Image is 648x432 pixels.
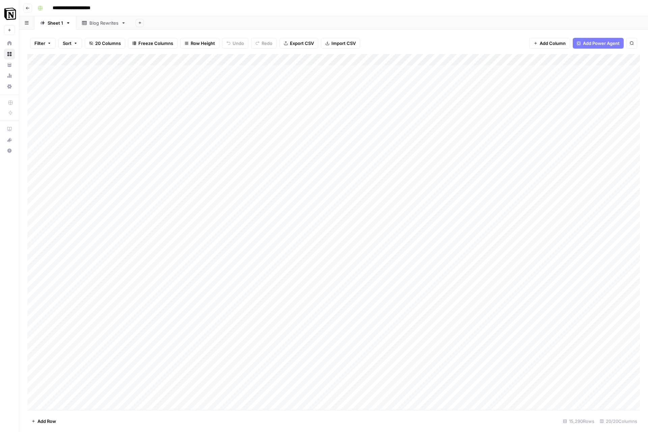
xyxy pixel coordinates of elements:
button: Workspace: Notion [4,5,15,22]
button: 20 Columns [85,38,125,49]
div: 15,290 Rows [560,416,597,427]
span: Add Row [37,418,56,425]
span: 20 Columns [95,40,121,47]
span: Filter [34,40,45,47]
div: Sheet 1 [48,20,63,26]
span: Add Column [540,40,566,47]
button: Filter [30,38,56,49]
button: Redo [251,38,277,49]
span: Import CSV [331,40,356,47]
span: Freeze Columns [138,40,173,47]
div: Blog Rewrites [89,20,118,26]
span: Add Power Agent [583,40,620,47]
span: Undo [233,40,244,47]
a: Usage [4,70,15,81]
button: Freeze Columns [128,38,178,49]
a: Browse [4,49,15,59]
a: Your Data [4,59,15,70]
button: Undo [222,38,248,49]
button: Export CSV [279,38,318,49]
span: Sort [63,40,72,47]
div: 20/20 Columns [597,416,640,427]
a: Home [4,38,15,49]
button: Sort [58,38,82,49]
button: Row Height [180,38,219,49]
button: Import CSV [321,38,360,49]
div: What's new? [4,135,15,145]
button: Add Row [27,416,60,427]
a: Blog Rewrites [76,16,132,30]
span: Redo [262,40,272,47]
button: Add Column [529,38,570,49]
a: AirOps Academy [4,124,15,134]
button: What's new? [4,134,15,145]
span: Export CSV [290,40,314,47]
img: Notion Logo [4,8,16,20]
span: Row Height [191,40,215,47]
a: Sheet 1 [34,16,76,30]
a: Settings [4,81,15,92]
button: Help + Support [4,145,15,156]
button: Add Power Agent [573,38,624,49]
